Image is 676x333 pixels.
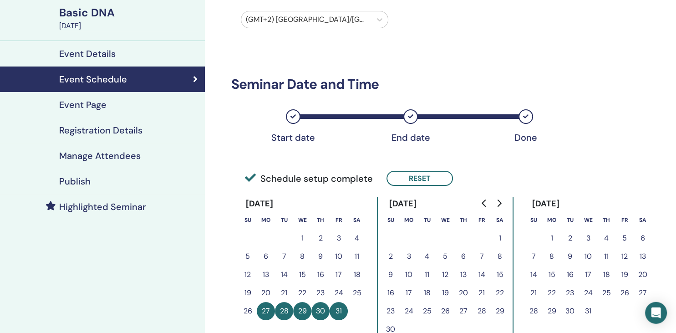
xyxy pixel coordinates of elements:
[524,302,543,320] button: 28
[473,247,491,266] button: 7
[579,247,597,266] button: 10
[257,247,275,266] button: 6
[330,247,348,266] button: 10
[543,211,561,229] th: Monday
[491,229,509,247] button: 1
[436,247,454,266] button: 5
[239,284,257,302] button: 19
[257,211,275,229] th: Monday
[634,247,652,266] button: 13
[59,201,146,212] h4: Highlighted Seminar
[293,211,311,229] th: Wednesday
[491,211,509,229] th: Saturday
[293,302,311,320] button: 29
[330,284,348,302] button: 24
[226,76,575,92] h3: Seminar Date and Time
[245,172,373,185] span: Schedule setup complete
[330,302,348,320] button: 31
[597,284,615,302] button: 25
[311,302,330,320] button: 30
[436,266,454,284] button: 12
[473,211,491,229] th: Friday
[239,247,257,266] button: 5
[418,302,436,320] button: 25
[579,229,597,247] button: 3
[634,229,652,247] button: 6
[615,229,634,247] button: 5
[293,247,311,266] button: 8
[311,266,330,284] button: 16
[381,302,400,320] button: 23
[400,302,418,320] button: 24
[597,229,615,247] button: 4
[597,247,615,266] button: 11
[561,229,579,247] button: 2
[275,302,293,320] button: 28
[59,125,142,136] h4: Registration Details
[561,284,579,302] button: 23
[543,284,561,302] button: 22
[454,284,473,302] button: 20
[270,132,316,143] div: Start date
[348,284,366,302] button: 25
[477,194,492,212] button: Go to previous month
[561,266,579,284] button: 16
[293,229,311,247] button: 1
[275,247,293,266] button: 7
[59,5,199,20] div: Basic DNA
[579,284,597,302] button: 24
[491,302,509,320] button: 29
[59,20,199,31] div: [DATE]
[418,247,436,266] button: 4
[543,229,561,247] button: 1
[400,211,418,229] th: Monday
[645,302,667,324] div: Open Intercom Messenger
[275,284,293,302] button: 21
[492,194,506,212] button: Go to next month
[503,132,549,143] div: Done
[59,48,116,59] h4: Event Details
[634,266,652,284] button: 20
[348,211,366,229] th: Saturday
[381,284,400,302] button: 16
[615,284,634,302] button: 26
[239,302,257,320] button: 26
[524,197,567,211] div: [DATE]
[418,266,436,284] button: 11
[561,211,579,229] th: Tuesday
[615,247,634,266] button: 12
[454,266,473,284] button: 13
[239,266,257,284] button: 12
[381,197,424,211] div: [DATE]
[59,74,127,85] h4: Event Schedule
[436,302,454,320] button: 26
[293,266,311,284] button: 15
[330,266,348,284] button: 17
[381,266,400,284] button: 9
[257,284,275,302] button: 20
[239,211,257,229] th: Sunday
[418,284,436,302] button: 18
[275,266,293,284] button: 14
[311,211,330,229] th: Thursday
[524,266,543,284] button: 14
[311,247,330,266] button: 9
[348,229,366,247] button: 4
[454,247,473,266] button: 6
[491,284,509,302] button: 22
[311,284,330,302] button: 23
[381,211,400,229] th: Sunday
[491,266,509,284] button: 15
[348,266,366,284] button: 18
[418,211,436,229] th: Tuesday
[239,197,281,211] div: [DATE]
[400,266,418,284] button: 10
[454,211,473,229] th: Thursday
[615,211,634,229] th: Friday
[293,284,311,302] button: 22
[381,247,400,266] button: 2
[524,247,543,266] button: 7
[454,302,473,320] button: 27
[543,247,561,266] button: 8
[330,229,348,247] button: 3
